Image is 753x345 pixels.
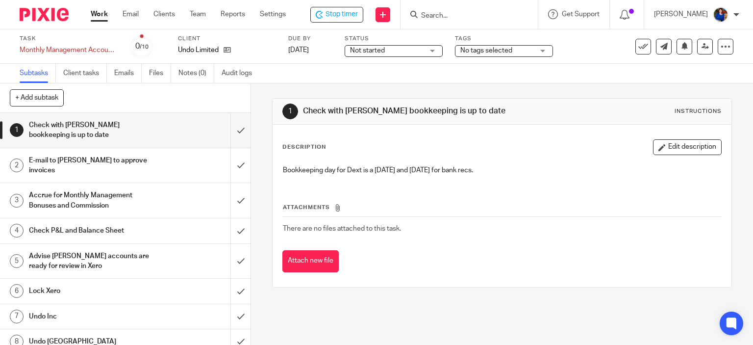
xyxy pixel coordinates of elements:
[653,139,722,155] button: Edit description
[29,223,157,238] h1: Check P&L and Balance Sheet
[10,194,24,208] div: 3
[29,153,157,178] h1: E-mail to [PERSON_NAME] to approve invoices
[10,159,24,172] div: 2
[149,64,171,83] a: Files
[654,9,708,19] p: [PERSON_NAME]
[460,47,512,54] span: No tags selected
[29,188,157,213] h1: Accrue for Monthly Management Bonuses and Commission
[10,224,24,238] div: 4
[282,250,339,272] button: Attach new file
[10,254,24,268] div: 5
[420,12,508,21] input: Search
[153,9,175,19] a: Clients
[221,9,245,19] a: Reports
[10,89,64,106] button: + Add subtask
[288,47,309,53] span: [DATE]
[20,35,118,43] label: Task
[310,7,363,23] div: Undo Limited - Monthly Management Accounts - Undo
[29,249,157,274] h1: Advise [PERSON_NAME] accounts are ready for review in Xero
[303,106,523,116] h1: Check with [PERSON_NAME] bookkeeping is up to date
[29,118,157,143] h1: Check with [PERSON_NAME] bookkeeping is up to date
[326,9,358,20] span: Stop timer
[190,9,206,19] a: Team
[283,165,722,175] p: Bookkeeping day for Dext is a [DATE] and [DATE] for bank recs.
[283,205,330,210] span: Attachments
[260,9,286,19] a: Settings
[29,309,157,324] h1: Undo Inc
[288,35,332,43] label: Due by
[283,225,401,232] span: There are no files attached to this task.
[20,45,118,55] div: Monthly Management Accounts - Undo
[140,44,149,50] small: /10
[10,310,24,323] div: 7
[713,7,728,23] img: Nicole.jpeg
[91,9,108,19] a: Work
[10,284,24,298] div: 6
[222,64,259,83] a: Audit logs
[20,64,56,83] a: Subtasks
[675,107,722,115] div: Instructions
[350,47,385,54] span: Not started
[282,143,326,151] p: Description
[20,8,69,21] img: Pixie
[455,35,553,43] label: Tags
[29,284,157,298] h1: Lock Xero
[63,64,107,83] a: Client tasks
[10,123,24,137] div: 1
[178,35,276,43] label: Client
[178,45,219,55] p: Undo Limited
[562,11,600,18] span: Get Support
[282,104,298,119] div: 1
[345,35,443,43] label: Status
[178,64,214,83] a: Notes (0)
[135,41,149,52] div: 0
[114,64,142,83] a: Emails
[123,9,139,19] a: Email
